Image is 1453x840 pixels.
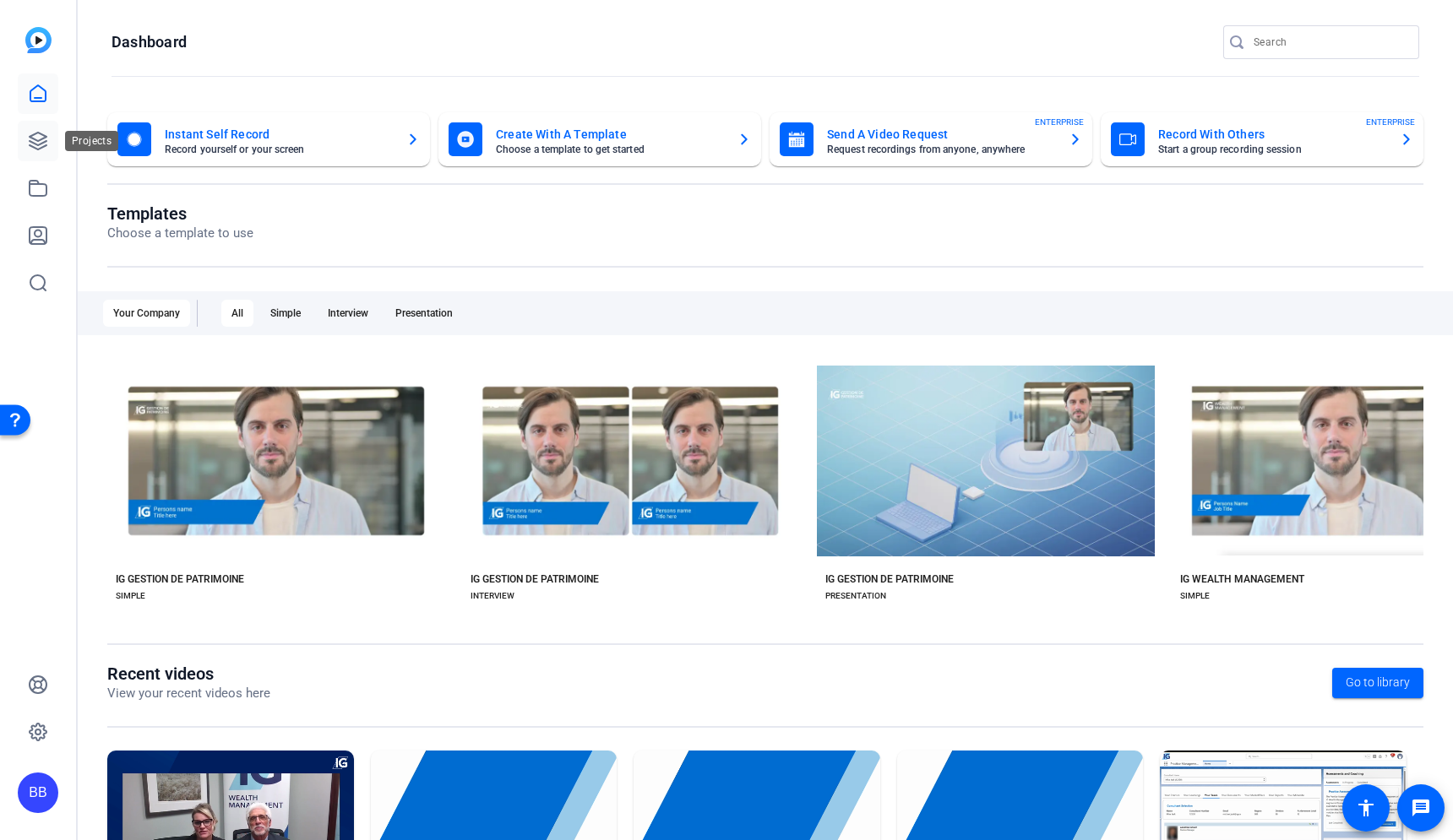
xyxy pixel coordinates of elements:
img: blue-gradient.svg [25,27,52,53]
mat-card-subtitle: Record yourself or your screen [165,144,393,154]
div: IG GESTION DE PATRIMOINE [471,572,599,586]
div: Simple [260,300,311,327]
mat-card-subtitle: Request recordings from anyone, anywhere [827,144,1055,154]
div: INTERVIEW [471,589,514,603]
input: Search [1254,32,1406,52]
mat-card-title: Create With A Template [496,124,724,144]
mat-card-title: Record With Others [1158,124,1386,144]
mat-icon: accessibility [1356,798,1376,818]
mat-icon: message [1411,798,1431,818]
div: Interview [318,300,378,327]
button: Send A Video RequestRequest recordings from anyone, anywhereENTERPRISE [770,112,1092,166]
a: Go to library [1332,668,1423,698]
mat-card-title: Instant Self Record [165,124,393,144]
div: IG WEALTH MANAGEMENT [1180,572,1304,586]
div: PRESENTATION [825,589,886,603]
div: IG GESTION DE PATRIMOINE [825,572,954,586]
div: BB [18,772,58,813]
p: View your recent videos here [107,684,270,703]
div: All [221,300,253,327]
h1: Recent videos [107,664,270,684]
span: ENTERPRISE [1035,116,1084,128]
div: SIMPLE [116,589,145,603]
button: Instant Self RecordRecord yourself or your screen [107,112,430,166]
div: Your Company [103,300,190,327]
div: IG GESTION DE PATRIMOINE [116,572,244,586]
mat-card-title: Send A Video Request [827,124,1055,144]
div: SIMPLE [1180,589,1210,603]
div: Presentation [385,300,463,327]
span: Go to library [1346,674,1410,691]
mat-card-subtitle: Start a group recording session [1158,144,1386,154]
h1: Dashboard [112,32,187,52]
h1: Templates [107,203,253,224]
mat-card-subtitle: Choose a template to get started [496,144,724,154]
button: Create With A TemplateChoose a template to get started [438,112,761,166]
div: Projects [65,131,118,151]
button: Record With OthersStart a group recording sessionENTERPRISE [1101,112,1423,166]
span: ENTERPRISE [1366,116,1415,128]
p: Choose a template to use [107,224,253,243]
